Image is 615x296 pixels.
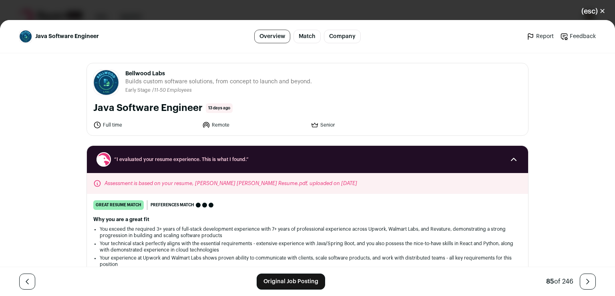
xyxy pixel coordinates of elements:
[546,278,554,285] span: 85
[154,88,192,93] span: 11-50 Employees
[206,103,233,113] span: 13 days ago
[572,2,615,20] button: Close modal
[100,226,515,239] li: You exceed the required 3+ years of full-stack development experience with 7+ years of profession...
[20,30,32,42] img: b0600ed3e496a02650b98c17456ae570a7ee10cf802a5e86020aaa3dc8296be9.jpg
[114,156,501,163] span: “I evaluated your resume experience. This is what I found.”
[293,30,321,43] a: Match
[152,87,192,93] li: /
[93,121,197,129] li: Full time
[125,78,312,86] span: Builds custom software solutions, from concept to launch and beyond.
[257,274,325,290] a: Original Job Posting
[546,277,573,286] div: of 246
[87,173,528,194] div: Assessment is based on your resume, [PERSON_NAME] [PERSON_NAME] Resume.pdf, uploaded on [DATE]
[254,30,290,43] a: Overview
[560,32,596,40] a: Feedback
[202,121,306,129] li: Remote
[94,70,119,95] img: b0600ed3e496a02650b98c17456ae570a7ee10cf802a5e86020aaa3dc8296be9.jpg
[311,121,415,129] li: Senior
[324,30,361,43] a: Company
[100,255,515,268] li: Your experience at Upwork and Walmart Labs shows proven ability to communicate with clients, scal...
[93,102,203,115] h1: Java Software Engineer
[125,87,152,93] li: Early Stage
[35,32,99,40] span: Java Software Engineer
[100,240,515,253] li: Your technical stack perfectly aligns with the essential requirements - extensive experience with...
[527,32,554,40] a: Report
[93,216,522,223] h2: Why you are a great fit
[93,200,144,210] div: great resume match
[151,201,194,209] span: Preferences match
[125,70,312,78] span: Bellwood Labs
